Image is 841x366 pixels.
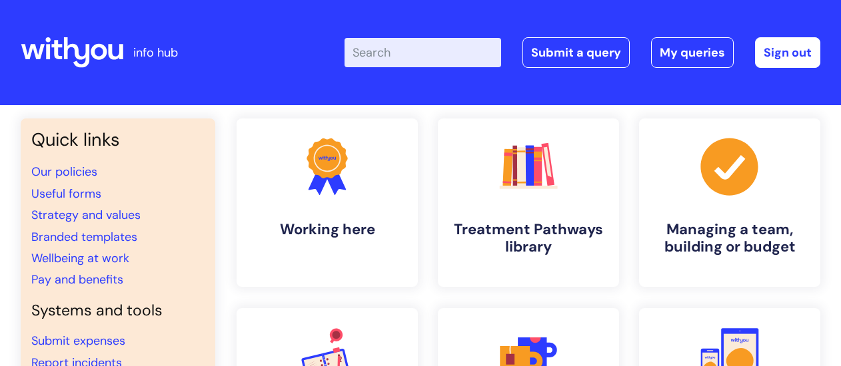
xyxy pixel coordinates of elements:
input: Search [345,38,501,67]
h4: Managing a team, building or budget [650,221,810,256]
h3: Quick links [31,129,205,150]
a: Treatment Pathways library [438,118,619,287]
a: Sign out [755,37,820,68]
a: Strategy and values [31,207,141,223]
p: info hub [133,42,178,63]
a: My queries [651,37,734,68]
a: Useful forms [31,186,101,202]
a: Managing a team, building or budget [639,118,820,287]
a: Pay and benefits [31,272,123,287]
div: | - [345,37,820,68]
a: Working here [237,118,418,287]
a: Our policies [31,164,97,180]
a: Submit expenses [31,333,125,349]
a: Wellbeing at work [31,250,129,266]
h4: Working here [247,221,407,238]
h4: Treatment Pathways library [448,221,608,256]
a: Branded templates [31,229,137,245]
h4: Systems and tools [31,301,205,320]
a: Submit a query [522,37,630,68]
